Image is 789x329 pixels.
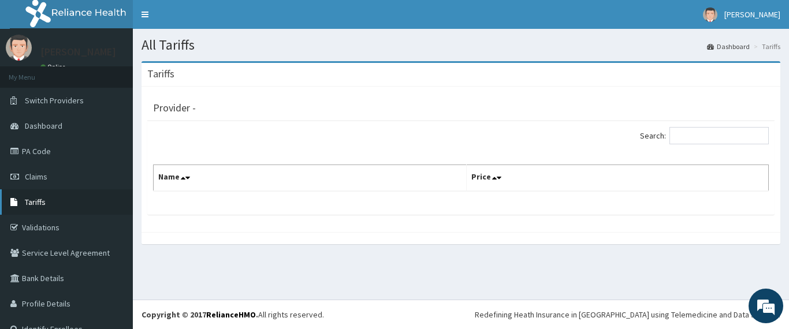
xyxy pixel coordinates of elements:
footer: All rights reserved. [133,300,789,329]
a: Dashboard [707,42,750,51]
img: User Image [6,35,32,61]
strong: Copyright © 2017 . [142,309,258,320]
input: Search: [669,127,769,144]
img: User Image [703,8,717,22]
label: Search: [640,127,769,144]
span: We're online! [67,94,159,211]
a: Online [40,63,68,71]
div: Chat with us now [60,65,194,80]
span: Switch Providers [25,95,84,106]
th: Name [154,165,467,192]
span: Claims [25,171,47,182]
p: [PERSON_NAME] [40,47,116,57]
h3: Provider - [153,103,196,113]
span: Dashboard [25,121,62,131]
li: Tariffs [751,42,780,51]
div: Redefining Heath Insurance in [GEOGRAPHIC_DATA] using Telemedicine and Data Science! [475,309,780,320]
th: Price [467,165,769,192]
h3: Tariffs [147,69,174,79]
span: Tariffs [25,197,46,207]
a: RelianceHMO [206,309,256,320]
span: [PERSON_NAME] [724,9,780,20]
div: Minimize live chat window [189,6,217,33]
img: d_794563401_company_1708531726252_794563401 [21,58,47,87]
h1: All Tariffs [142,38,780,53]
textarea: Type your message and hit 'Enter' [6,212,220,253]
